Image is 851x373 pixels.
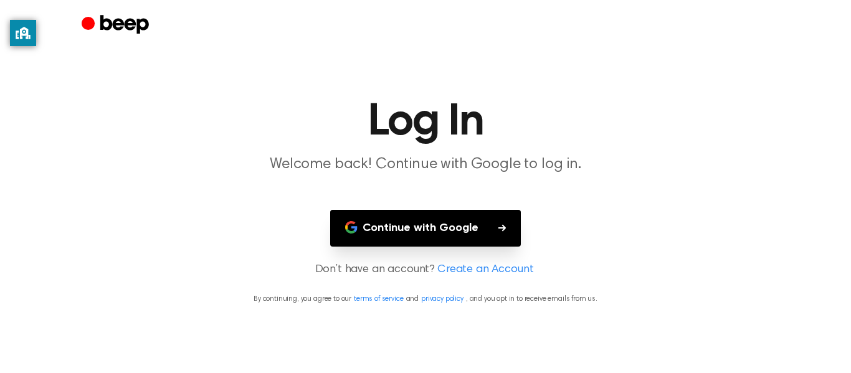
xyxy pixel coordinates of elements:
[330,210,521,247] button: Continue with Google
[15,293,836,305] p: By continuing, you agree to our and , and you opt in to receive emails from us.
[186,154,665,175] p: Welcome back! Continue with Google to log in.
[15,262,836,278] p: Don’t have an account?
[421,295,464,303] a: privacy policy
[82,13,152,37] a: Beep
[107,100,744,144] h1: Log In
[10,20,36,46] button: privacy banner
[354,295,403,303] a: terms of service
[437,262,533,278] a: Create an Account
